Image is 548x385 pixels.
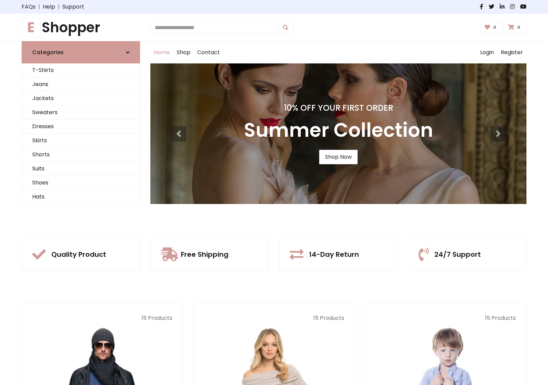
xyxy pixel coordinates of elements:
a: Shorts [22,148,140,162]
a: Contact [194,41,223,63]
a: T-Shirts [22,63,140,77]
a: Dresses [22,120,140,134]
p: 15 Products [204,314,344,322]
span: 0 [491,24,498,31]
span: | [36,3,43,11]
a: Shoes [22,176,140,190]
a: EShopper [22,19,140,36]
a: FAQs [22,3,36,11]
span: 0 [515,24,522,31]
p: 15 Products [32,314,172,322]
a: Register [497,41,526,63]
a: Jeans [22,77,140,92]
a: Jackets [22,92,140,106]
h5: 24/7 Support [434,250,481,258]
a: Shop Now [319,150,358,164]
h5: 14-Day Return [309,250,359,258]
a: Shop [173,41,194,63]
a: Skirts [22,134,140,148]
span: | [55,3,62,11]
h1: Shopper [22,19,140,36]
a: Hats [22,190,140,204]
a: Support [62,3,84,11]
a: Categories [22,41,140,63]
a: Suits [22,162,140,176]
p: 15 Products [376,314,516,322]
h4: 10% Off Your First Order [244,103,433,113]
a: Login [477,41,497,63]
a: Sweaters [22,106,140,120]
a: Home [150,41,173,63]
a: Help [43,3,55,11]
h5: Free Shipping [181,250,228,258]
h6: Categories [32,49,64,56]
h3: Summer Collection [244,119,433,142]
a: 0 [503,21,526,34]
span: E [22,17,40,37]
a: 0 [480,21,502,34]
h5: Quality Product [51,250,106,258]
